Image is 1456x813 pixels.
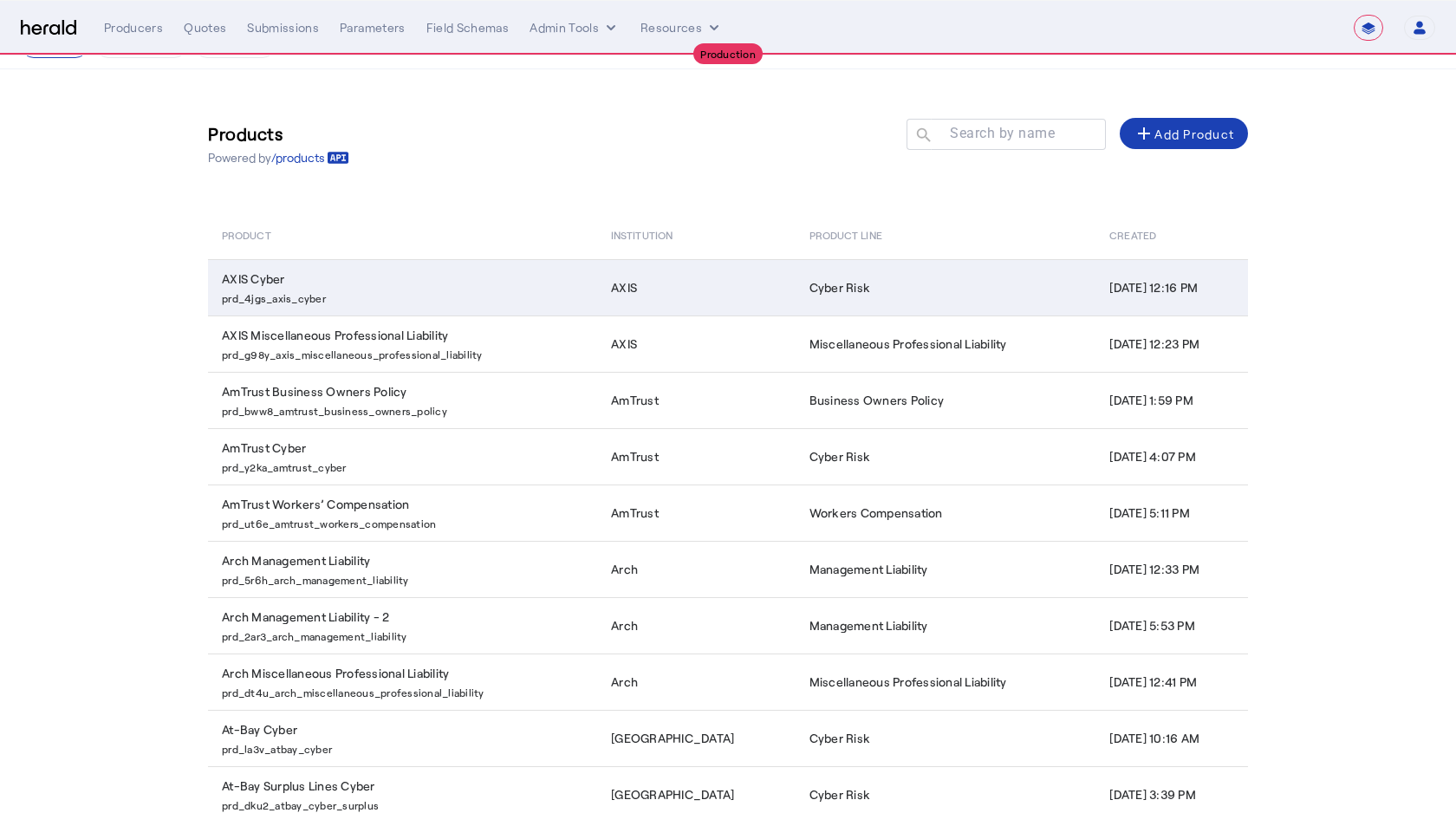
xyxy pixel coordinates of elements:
td: At-Bay Cyber [208,710,597,766]
div: Producers [104,19,163,36]
p: prd_g98y_axis_miscellaneous_professional_liability [222,344,590,361]
button: internal dropdown menu [530,19,620,36]
p: prd_dt4u_arch_miscellaneous_professional_liability [222,682,590,699]
td: [DATE] 12:16 PM [1095,259,1248,315]
td: Cyber Risk [796,428,1096,485]
td: Business Owners Policy [796,372,1096,428]
td: Arch Management Liability - 2 [208,597,597,654]
td: AmTrust [597,372,796,428]
td: Arch [597,654,796,710]
td: AmTrust [597,428,796,485]
p: prd_y2ka_amtrust_cyber [222,457,590,474]
mat-icon: add [1134,123,1154,144]
td: Cyber Risk [796,710,1096,766]
button: Add Product [1120,118,1248,149]
div: Quotes [184,19,226,36]
div: Add Product [1134,123,1234,144]
th: Institution [597,211,796,259]
td: AmTrust Business Owners Policy [208,372,597,428]
p: prd_4jgs_axis_cyber [222,288,590,305]
td: [DATE] 5:11 PM [1095,485,1248,541]
td: [DATE] 10:16 AM [1095,710,1248,766]
th: Product Line [796,211,1096,259]
div: Production [693,43,763,64]
div: Submissions [247,19,319,36]
p: prd_dku2_atbay_cyber_surplus [222,795,590,812]
mat-label: Search by name [950,125,1055,141]
td: AXIS [597,259,796,315]
div: Parameters [340,19,406,36]
td: AXIS Cyber [208,259,597,315]
td: [DATE] 5:53 PM [1095,597,1248,654]
td: [DATE] 12:33 PM [1095,541,1248,597]
p: prd_la3v_atbay_cyber [222,738,590,756]
a: /products [271,149,349,166]
td: Miscellaneous Professional Liability [796,315,1096,372]
p: prd_5r6h_arch_management_liability [222,569,590,587]
td: AmTrust Cyber [208,428,597,485]
button: Resources dropdown menu [640,19,723,36]
td: AXIS Miscellaneous Professional Liability [208,315,597,372]
p: Powered by [208,149,349,166]
td: AmTrust [597,485,796,541]
p: prd_ut6e_amtrust_workers_compensation [222,513,590,530]
td: [DATE] 12:23 PM [1095,315,1248,372]
td: Arch [597,597,796,654]
td: [DATE] 12:41 PM [1095,654,1248,710]
td: Arch [597,541,796,597]
td: [GEOGRAPHIC_DATA] [597,710,796,766]
td: [DATE] 4:07 PM [1095,428,1248,485]
p: prd_bww8_amtrust_business_owners_policy [222,400,590,418]
td: Miscellaneous Professional Liability [796,654,1096,710]
td: Workers Compensation [796,485,1096,541]
td: Management Liability [796,597,1096,654]
th: Product [208,211,597,259]
h3: Products [208,121,349,146]
td: [DATE] 1:59 PM [1095,372,1248,428]
td: AmTrust Workers’ Compensation [208,485,597,541]
img: Herald Logo [21,20,76,36]
mat-icon: search [907,126,936,147]
div: Field Schemas [426,19,510,36]
td: Cyber Risk [796,259,1096,315]
td: Management Liability [796,541,1096,597]
td: Arch Management Liability [208,541,597,597]
th: Created [1095,211,1248,259]
td: AXIS [597,315,796,372]
td: Arch Miscellaneous Professional Liability [208,654,597,710]
p: prd_2ar3_arch_management_liability [222,626,590,643]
